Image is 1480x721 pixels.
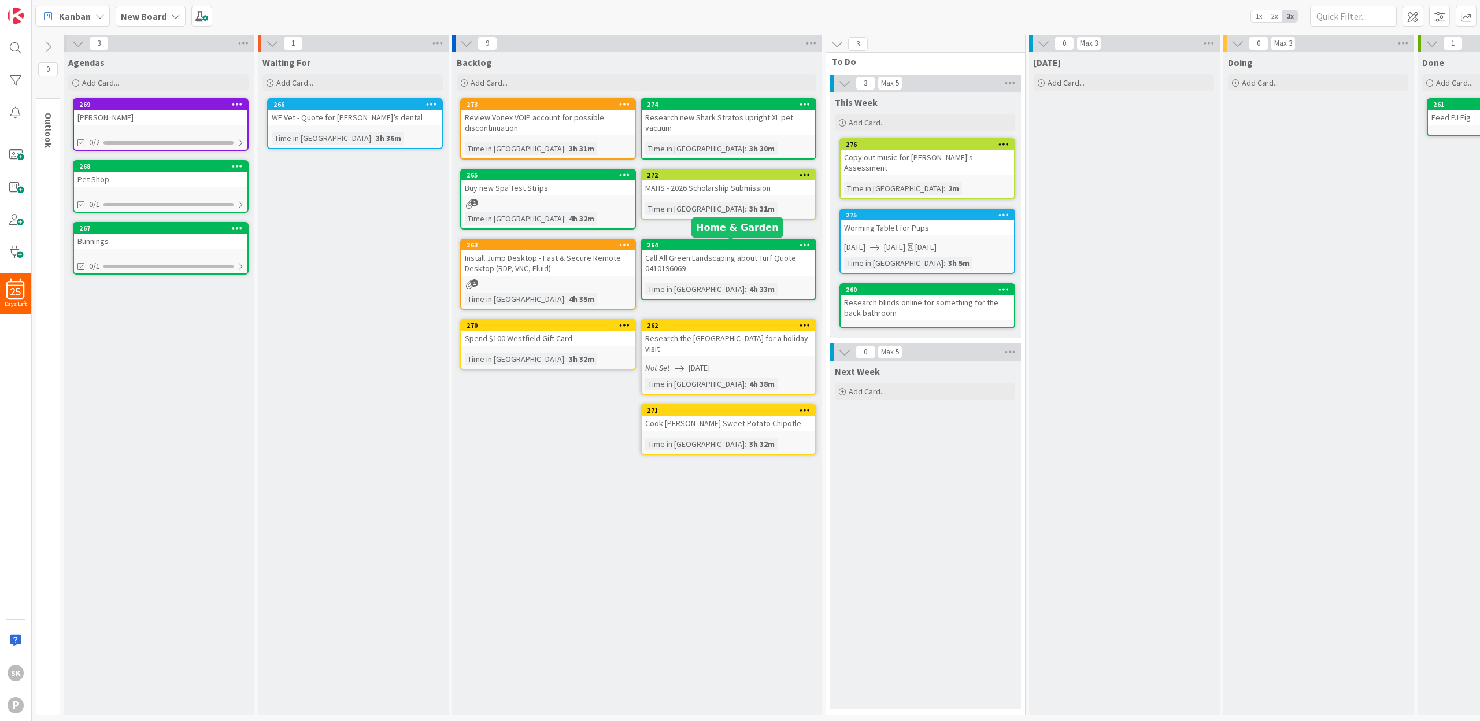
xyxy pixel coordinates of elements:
div: 276Copy out music for [PERSON_NAME]'s Assessment [841,139,1014,175]
span: 1 [283,36,303,50]
div: Time in [GEOGRAPHIC_DATA] [465,293,564,305]
div: 271 [642,405,815,416]
span: 2x [1267,10,1282,22]
div: Review Vonex VOIP account for possible discontinuation [461,110,635,135]
span: : [745,142,746,155]
span: : [745,378,746,390]
div: Time in [GEOGRAPHIC_DATA] [645,283,745,295]
div: 276 [846,140,1014,149]
span: 0 [856,345,875,359]
div: 3h 5m [945,257,972,269]
span: 0/2 [89,136,100,149]
div: 270Spend $100 Westfield Gift Card [461,320,635,346]
span: : [943,182,945,195]
div: 260 [841,284,1014,295]
div: Buy new Spa Test Strips [461,180,635,195]
div: Time in [GEOGRAPHIC_DATA] [465,212,564,225]
h5: Home & Garden [696,222,779,233]
div: Time in [GEOGRAPHIC_DATA] [645,202,745,215]
div: Call All Green Landscaping about Turf Quote 0410196069 [642,250,815,276]
div: 3h 32m [746,438,778,450]
span: Outlook [43,113,54,148]
div: Cook [PERSON_NAME] Sweet Potato Chipotle [642,416,815,431]
div: Max 3 [1274,40,1292,46]
div: 263 [467,241,635,249]
div: 265 [467,171,635,179]
img: Visit kanbanzone.com [8,8,24,24]
span: Doing [1228,57,1253,68]
div: 262 [642,320,815,331]
div: 267 [79,224,247,232]
div: Install Jump Desktop - Fast & Secure Remote Desktop (RDP, VNC, Fluid) [461,250,635,276]
div: 271 [647,406,815,415]
div: 275 [846,211,1014,219]
div: 272MAHS - 2026 Scholarship Submission [642,170,815,195]
span: 0/1 [89,260,100,272]
div: 263Install Jump Desktop - Fast & Secure Remote Desktop (RDP, VNC, Fluid) [461,240,635,276]
span: 25 [10,288,21,296]
a: 272MAHS - 2026 Scholarship SubmissionTime in [GEOGRAPHIC_DATA]:3h 31m [641,169,816,220]
a: 269[PERSON_NAME]0/2 [73,98,249,151]
div: Copy out music for [PERSON_NAME]'s Assessment [841,150,1014,175]
div: 2m [945,182,962,195]
div: 274 [647,101,815,109]
div: 269[PERSON_NAME] [74,99,247,125]
div: 273 [461,99,635,110]
div: MAHS - 2026 Scholarship Submission [642,180,815,195]
div: Max 3 [1080,40,1098,46]
div: 264 [642,240,815,250]
div: 3h 31m [566,142,597,155]
div: P [8,697,24,713]
div: 266 [273,101,442,109]
span: Add Card... [276,77,313,88]
span: 3 [848,37,868,51]
div: [DATE] [915,241,937,253]
div: 271Cook [PERSON_NAME] Sweet Potato Chipotle [642,405,815,431]
span: [DATE] [844,241,865,253]
a: 260Research blinds online for something for the back bathroom [839,283,1015,328]
div: Research new Shark Stratos upright XL pet vacuum [642,110,815,135]
span: : [943,257,945,269]
span: : [564,142,566,155]
a: 273Review Vonex VOIP account for possible discontinuationTime in [GEOGRAPHIC_DATA]:3h 31m [460,98,636,160]
input: Quick Filter... [1310,6,1397,27]
span: 3 [856,76,875,90]
div: 262Research the [GEOGRAPHIC_DATA] for a holiday visit [642,320,815,356]
span: 3x [1282,10,1298,22]
div: 269 [74,99,247,110]
span: 3 [89,36,109,50]
div: 4h 32m [566,212,597,225]
span: [DATE] [689,362,710,374]
span: This Week [835,97,878,108]
div: 273Review Vonex VOIP account for possible discontinuation [461,99,635,135]
span: [DATE] [884,241,905,253]
span: 0/1 [89,198,100,210]
div: 268 [79,162,247,171]
div: 4h 38m [746,378,778,390]
span: Add Card... [849,117,886,128]
div: 267Bunnings [74,223,247,249]
a: 263Install Jump Desktop - Fast & Secure Remote Desktop (RDP, VNC, Fluid)Time in [GEOGRAPHIC_DATA]... [460,239,636,310]
div: Pet Shop [74,172,247,187]
span: 0 [38,62,58,76]
b: New Board [121,10,166,22]
div: Max 5 [881,80,899,86]
span: : [745,438,746,450]
div: 268 [74,161,247,172]
div: 267 [74,223,247,234]
span: : [745,202,746,215]
span: Add Card... [849,386,886,397]
div: 275Worming Tablet for Pups [841,210,1014,235]
div: 275 [841,210,1014,220]
span: Next Week [835,365,880,377]
span: Kanban [59,9,91,23]
span: Done [1422,57,1444,68]
div: 270 [467,321,635,330]
div: Time in [GEOGRAPHIC_DATA] [844,257,943,269]
span: 1 [1443,36,1463,50]
div: Bunnings [74,234,247,249]
a: 275Worming Tablet for Pups[DATE][DATE][DATE]Time in [GEOGRAPHIC_DATA]:3h 5m [839,209,1015,274]
div: [PERSON_NAME] [74,110,247,125]
div: Time in [GEOGRAPHIC_DATA] [645,438,745,450]
span: : [564,212,566,225]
